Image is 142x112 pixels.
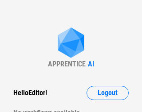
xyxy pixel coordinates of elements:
[53,27,89,60] img: Apprentice AI
[98,89,118,97] span: Logout
[48,60,86,68] div: APPRENTICE
[88,60,94,68] div: AI
[87,86,129,100] button: Logout
[13,86,47,100] div: Hello Editor !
